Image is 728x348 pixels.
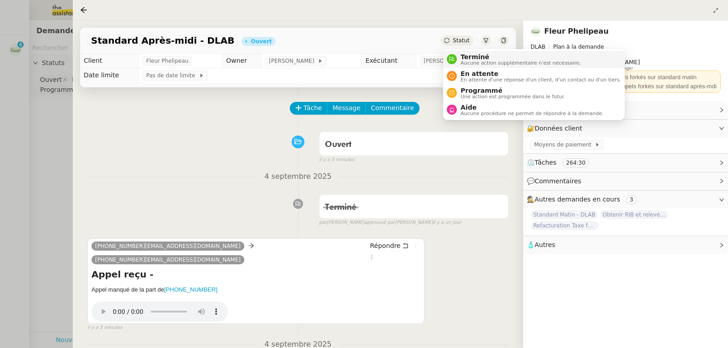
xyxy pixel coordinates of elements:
[371,103,414,113] span: Commentaire
[531,210,598,219] span: Standard Matin - DLAB
[535,241,555,248] span: Autres
[251,39,272,44] div: Ouvert
[95,257,241,263] span: [PHONE_NUMBER][EMAIL_ADDRESS][DOMAIN_NAME]
[523,101,728,119] div: ⚙️Procédures
[535,177,581,185] span: Commentaires
[544,27,609,35] a: Fleur Phelipeau
[325,203,356,212] span: Terminé
[80,54,139,68] td: Client
[535,196,620,203] span: Autres demandes en cours
[146,71,198,80] span: Pas de date limite
[460,53,581,61] span: Terminé
[91,36,234,45] span: Standard Après-midi - DLAB
[424,56,472,66] span: [PERSON_NAME]
[453,37,470,44] span: Statut
[91,285,420,294] h5: Appel manqué de la part de
[257,171,339,183] span: 4 septembre 2025
[303,103,322,113] span: Tâche
[535,159,556,166] span: Tâches
[600,210,668,219] span: Obtenir RIB et relevés bancaires SCI [PERSON_NAME]
[460,61,581,66] span: Aucune action supplémentaire n'est nécessaire.
[91,297,228,322] audio: Your browser does not support the audio element.
[535,125,582,132] span: Données client
[523,120,728,137] div: 🔐Données client
[527,159,597,166] span: ⏲️
[527,196,641,203] span: 🕵️
[534,73,717,82] div: 📞 Standard jusqu'à 13H --> Appels forkés sur standard matin
[269,56,318,66] span: [PERSON_NAME]
[460,87,565,94] span: Programmé
[523,236,728,254] div: 🧴Autres
[460,70,621,77] span: En attente
[164,286,217,293] a: [PHONE_NUMBER]
[87,324,122,332] span: il y a 5 minutes
[460,104,603,111] span: Aide
[531,44,546,50] span: DLAB
[319,219,327,227] span: par
[319,219,461,227] small: [PERSON_NAME] [PERSON_NAME]
[460,94,565,99] span: Une action est programmée dans le futur.
[362,54,416,68] td: Exécutant
[523,154,728,171] div: ⏲️Tâches 264:30
[91,268,420,281] h4: Appel reçu -
[367,241,412,251] button: Répondre
[534,82,717,91] div: 📞 Standard à partir de 13H --> Appels forkés sur standard après-mdi
[553,44,604,50] span: Plan à la demande
[327,102,366,115] button: Message
[370,241,400,250] span: Répondre
[364,219,395,227] span: approuvé par
[534,140,595,149] span: Moyens de paiement
[523,191,728,208] div: 🕵️Autres demandes en cours 3
[562,158,589,167] nz-tag: 264:30
[365,102,420,115] button: Commentaire
[325,141,352,149] span: Ouvert
[531,26,541,36] img: 7f9b6497-4ade-4d5b-ae17-2cbe23708554
[433,219,461,227] span: il y a un jour
[290,102,328,115] button: Tâche
[527,123,586,134] span: 🔐
[333,103,360,113] span: Message
[527,241,555,248] span: 🧴
[319,156,354,164] span: il y a 5 minutes
[626,195,637,204] nz-tag: 3
[527,177,585,185] span: 💬
[460,111,603,116] span: Aucune procédure ne permet de répondre à la demande.
[531,221,599,230] span: Refacturation Taxe foncière 2025
[146,56,188,66] span: Fleur Phelipeau
[460,77,621,82] span: En attente d'une réponse d'un client, d'un contact ou d'un tiers.
[523,172,728,190] div: 💬Commentaires
[222,54,262,68] td: Owner
[80,68,139,83] td: Date limite
[95,243,241,249] span: [PHONE_NUMBER][EMAIL_ADDRESS][DOMAIN_NAME]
